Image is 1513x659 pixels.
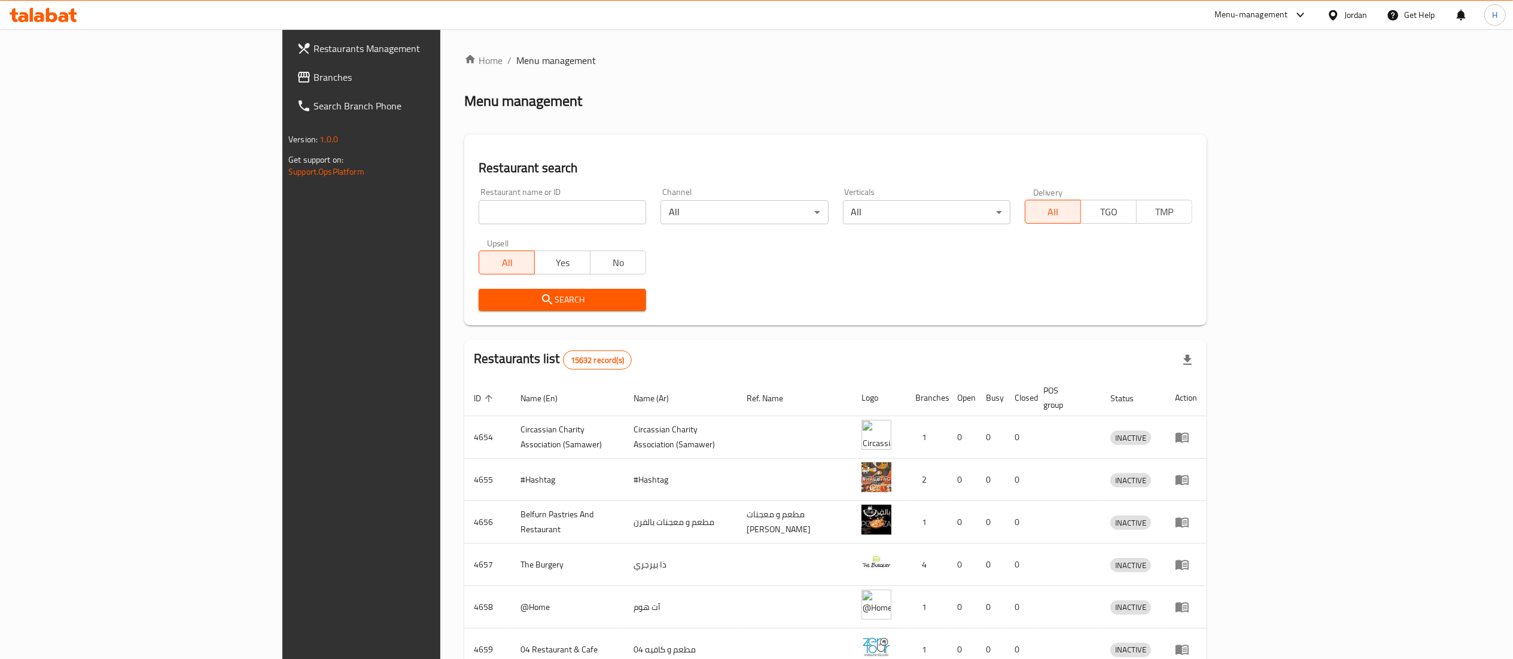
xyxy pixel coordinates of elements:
span: Branches [313,70,525,84]
td: 4 [906,544,948,586]
td: 0 [1005,501,1034,544]
div: Menu [1175,430,1197,444]
button: All [1025,200,1081,224]
td: 0 [976,586,1005,629]
div: All [843,200,1010,224]
div: Menu [1175,515,1197,529]
div: Jordan [1344,8,1368,22]
button: Search [479,289,646,311]
a: Restaurants Management [287,34,535,63]
td: ذا بيرجري [624,544,737,586]
button: TGO [1080,200,1137,224]
td: 0 [976,459,1005,501]
div: INACTIVE [1110,473,1151,487]
span: Name (Ar) [634,391,684,405]
div: Menu [1175,642,1197,657]
td: 0 [976,544,1005,586]
td: 1 [906,501,948,544]
span: 15632 record(s) [564,355,631,366]
span: INACTIVE [1110,559,1151,572]
td: 0 [948,501,976,544]
img: ​Circassian ​Charity ​Association​ (Samawer) [861,420,891,450]
td: مطعم و معجنات بالفرن [624,501,737,544]
div: Menu [1175,472,1197,487]
span: Ref. Name [747,391,799,405]
div: All [660,200,828,224]
td: The Burgery [511,544,624,586]
div: Menu [1175,557,1197,572]
th: Logo [852,380,906,416]
td: آت هوم [624,586,737,629]
span: H [1492,8,1497,22]
td: 0 [948,544,976,586]
td: 0 [976,416,1005,459]
a: Search Branch Phone [287,91,535,120]
h2: Restaurant search [479,159,1192,177]
span: Name (En) [520,391,573,405]
label: Upsell [487,239,509,247]
button: All [479,251,535,274]
a: Branches [287,63,535,91]
td: 0 [1005,416,1034,459]
a: Support.OpsPlatform [288,164,364,179]
span: INACTIVE [1110,643,1151,657]
span: INACTIVE [1110,516,1151,530]
td: 0 [948,416,976,459]
img: #Hashtag [861,462,891,492]
span: TMP [1141,203,1188,221]
span: Menu management [516,53,596,68]
div: INACTIVE [1110,558,1151,572]
span: No [595,254,641,271]
th: Open [948,380,976,416]
span: Version: [288,132,318,147]
button: No [590,251,646,274]
img: @Home [861,590,891,620]
input: Search for restaurant name or ID.. [479,200,646,224]
span: ID [474,391,497,405]
td: 0 [1005,459,1034,501]
nav: breadcrumb [464,53,1207,68]
td: مطعم و معجنات [PERSON_NAME] [737,501,852,544]
td: 0 [976,501,1005,544]
div: Total records count [563,350,632,370]
label: Delivery [1033,188,1063,196]
span: Search [488,292,637,307]
div: INACTIVE [1110,600,1151,615]
span: TGO [1086,203,1132,221]
span: POS group [1043,383,1086,412]
td: 1 [906,586,948,629]
span: INACTIVE [1110,431,1151,445]
td: Belfurn Pastries And Restaurant [511,501,624,544]
td: 2 [906,459,948,501]
div: Export file [1173,346,1202,374]
div: INACTIVE [1110,643,1151,657]
span: Yes [540,254,586,271]
span: Restaurants Management [313,41,525,56]
button: TMP [1136,200,1192,224]
span: Get support on: [288,152,343,167]
button: Yes [534,251,590,274]
td: @Home [511,586,624,629]
th: Action [1165,380,1207,416]
span: INACTIVE [1110,600,1151,614]
td: ​Circassian ​Charity ​Association​ (Samawer) [624,416,737,459]
img: Belfurn Pastries And Restaurant [861,505,891,535]
img: The Burgery [861,547,891,577]
td: 0 [948,586,976,629]
th: Branches [906,380,948,416]
td: 0 [948,459,976,501]
td: #Hashtag [511,459,624,501]
td: 0 [1005,586,1034,629]
td: ​Circassian ​Charity ​Association​ (Samawer) [511,416,624,459]
div: Menu [1175,600,1197,614]
span: Search Branch Phone [313,99,525,113]
span: All [1030,203,1076,221]
th: Busy [976,380,1005,416]
div: Menu-management [1214,8,1288,22]
td: #Hashtag [624,459,737,501]
span: 1.0.0 [319,132,338,147]
td: 0 [1005,544,1034,586]
h2: Restaurants list [474,350,632,370]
